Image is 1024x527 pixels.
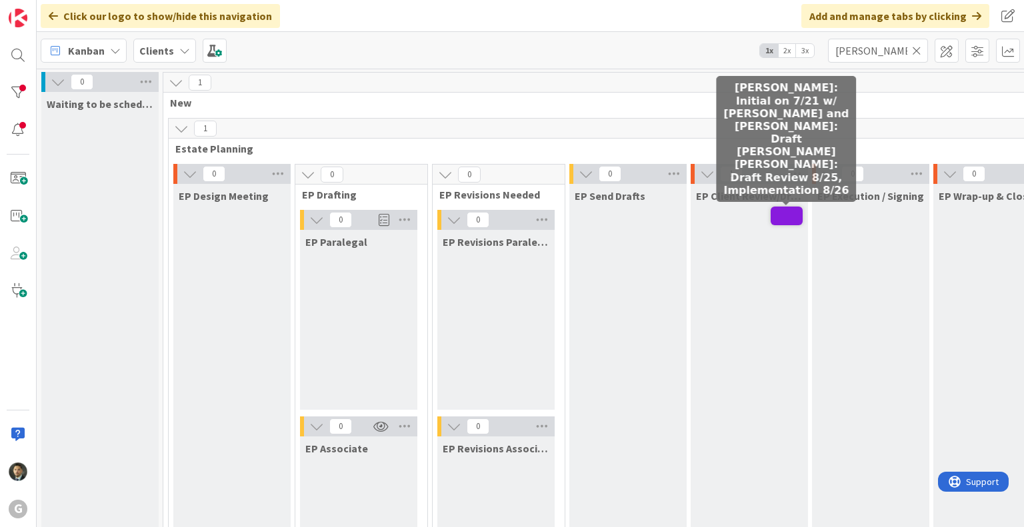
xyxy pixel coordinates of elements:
span: EP Revisions Paralegal [443,235,549,249]
span: Support [28,2,61,18]
div: Add and manage tabs by clicking [801,4,989,28]
span: 1x [760,44,778,57]
span: 0 [71,74,93,90]
span: EP Drafting [302,188,411,201]
span: 1 [189,75,211,91]
span: EP Revisions Needed [439,188,548,201]
span: 1 [194,121,217,137]
span: 0 [599,166,621,182]
span: EP Revisions Associate [443,442,549,455]
span: EP Execution / Signing [817,189,924,203]
span: 0 [467,212,489,228]
b: Clients [139,44,174,57]
div: G [9,500,27,518]
span: 3x [796,44,814,57]
span: EP Design Meeting [179,189,269,203]
span: 0 [963,166,985,182]
span: 0 [321,167,343,183]
img: Visit kanbanzone.com [9,9,27,27]
div: Click our logo to show/hide this navigation [41,4,280,28]
span: 0 [329,212,352,228]
span: 0 [458,167,481,183]
span: EP Send Drafts [575,189,645,203]
span: 0 [329,418,352,434]
span: 0 [203,166,225,182]
span: EP Associate [305,442,368,455]
span: Waiting to be scheduled [47,97,153,111]
span: 2x [778,44,796,57]
input: Quick Filter... [828,39,928,63]
h5: [PERSON_NAME]: Initial on 7/21 w/ [PERSON_NAME] and [PERSON_NAME]: Draft [PERSON_NAME] [PERSON_NA... [721,81,851,197]
span: EP Client Review/Draft Review Meeting [696,189,803,203]
span: EP Paralegal [305,235,367,249]
img: CG [9,462,27,481]
span: 0 [467,418,489,434]
span: Kanban [68,43,105,59]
